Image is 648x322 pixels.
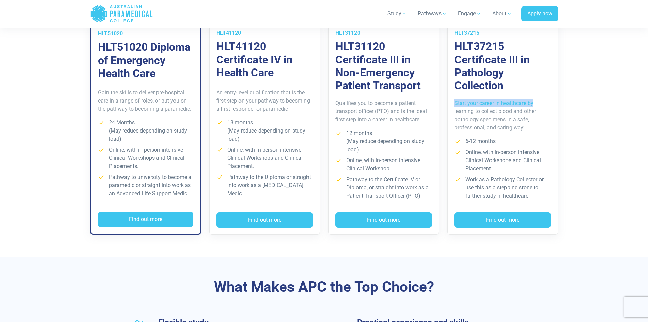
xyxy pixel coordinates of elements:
li: 24 Months (May reduce depending on study load) [98,119,193,143]
li: Online, with in-person intensive Clinical Workshops and Clinical Placements. [98,146,193,170]
p: Gain the skills to deliver pre-hospital care in a range of roles, or put you on the pathway to be... [98,89,193,113]
h3: HLT41120 Certificate IV in Health Care [216,40,313,79]
a: Most popular HLT51020 HLT51020 Diploma of Emergency Health Care Gain the skills to deliver pre-ho... [90,22,201,235]
button: Find out more [216,212,313,228]
button: Find out more [335,212,432,228]
p: Start your career in healthcare by learning to collect blood and other pathology specimens in a s... [454,99,551,132]
li: 6-12 months [454,137,551,145]
li: Pathway to university to become a paramedic or straight into work as an Advanced Life Support Medic. [98,173,193,198]
li: 12 months (May reduce depending on study load) [335,129,432,154]
li: Online, with in-person intensive Clinical Workshops and Clinical Placement. [454,148,551,173]
button: Find out more [454,212,551,228]
a: HLT37215 HLT37215 Certificate III in Pathology Collection Start your career in healthcare by lear... [447,22,558,235]
span: HLT31120 [335,30,360,36]
li: Work as a Pathology Collector or use this as a stepping stone to further study in healthcare [454,175,551,200]
li: Online, with in-person intensive Clinical Workshops and Clinical Placement. [216,146,313,170]
p: Qualifies you to become a patient transport officer (PTO) and is the ideal first step into a care... [335,99,432,124]
a: HLT41120 HLT41120 Certificate IV in Health Care An entry-level qualification that is the first st... [209,22,320,235]
p: An entry-level qualification that is the first step on your pathway to becoming a first responder... [216,89,313,113]
span: HLT37215 [454,30,479,36]
h3: HLT31120 Certificate III in Non-Emergency Patient Transport [335,40,432,92]
a: HLT31120 HLT31120 Certificate III in Non-Emergency Patient Transport Qualifies you to become a pa... [328,22,439,235]
h3: What Makes APC the Top Choice? [125,278,523,296]
li: Pathway to the Diploma or straight into work as a [MEDICAL_DATA] Medic. [216,173,313,198]
span: HLT51020 [98,30,123,37]
span: HLT41120 [216,30,241,36]
li: 18 months (May reduce depending on study load) [216,119,313,143]
h3: HLT37215 Certificate III in Pathology Collection [454,40,551,92]
h3: HLT51020 Diploma of Emergency Health Care [98,41,193,80]
li: Online, with in-person intensive Clinical Workshop. [335,156,432,173]
li: Pathway to the Certificate IV or Diploma, or straight into work as a Patient Transport Officer (P... [335,175,432,200]
button: Find out more [98,212,193,227]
